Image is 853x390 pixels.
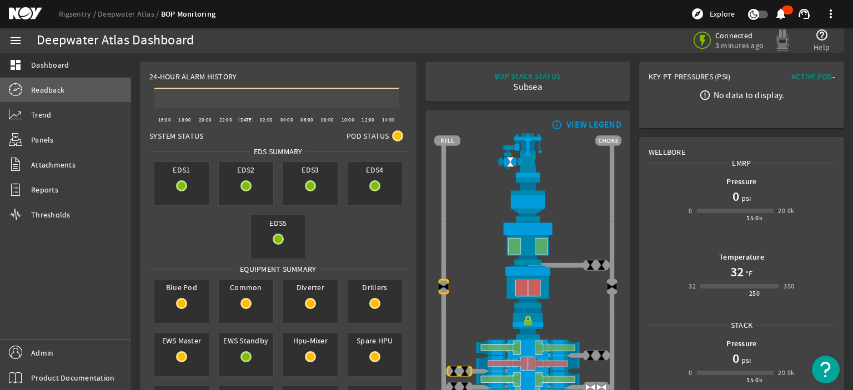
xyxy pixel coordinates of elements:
span: Trend [31,109,51,120]
text: 04:00 [280,117,293,123]
a: Deepwater Atlas [98,9,161,19]
span: 24-Hour Alarm History [149,71,237,82]
div: 0 [689,205,692,216]
div: 250 [749,288,760,299]
span: EDS SUMMARY [250,146,307,157]
div: Key PT Pressures (PSI) [649,71,742,87]
mat-icon: help_outline [815,28,829,42]
text: 20:00 [199,117,212,123]
b: Pressure [726,176,756,187]
span: EWS Standby [219,333,273,348]
img: ValveClose.png [596,260,607,271]
text: 08:00 [321,117,334,123]
img: ValveClose.png [448,366,459,377]
span: Dashboard [31,59,69,70]
img: RiserAdapter.png [434,133,621,178]
img: Valve2Close.png [606,281,618,292]
a: Rigsentry [59,9,98,19]
div: BOP STACK STATUS [495,70,560,82]
img: ShearRamOpen.png [434,340,621,356]
img: Valve2Open.png [505,156,516,168]
text: 12:00 [362,117,374,123]
span: Common [219,280,273,295]
span: °F [744,268,753,279]
button: Explore [686,5,739,23]
div: 20.0k [778,367,794,378]
div: Deepwater Atlas Dashboard [37,35,194,46]
text: 22:00 [219,117,232,123]
span: psi [739,193,751,204]
b: Temperature [719,252,764,262]
mat-icon: error_outline [699,89,711,101]
img: Graypod.svg [771,29,794,52]
b: Pressure [726,338,756,349]
span: Hpu-Mixer [283,333,338,348]
mat-icon: dashboard [9,58,22,72]
span: Pod Status [347,130,389,141]
span: Attachments [31,159,76,170]
img: LowerAnnularClose.png [434,265,621,308]
img: ShearRamClose.png [434,356,621,372]
div: VIEW LEGEND [566,119,621,130]
span: Product Documentation [31,372,114,383]
span: Explore [710,8,735,19]
span: Active Pod [791,72,832,82]
h1: 0 [732,188,739,205]
text: [DATE] [238,117,254,123]
img: FlexJoint.png [434,178,621,221]
span: Admin [31,347,53,358]
span: Diverter [283,280,338,295]
h1: 32 [730,263,744,281]
text: 14:00 [382,117,395,123]
div: 32 [689,281,696,292]
span: psi [739,354,751,366]
button: Open Resource Center [812,356,840,383]
span: EWS Master [154,333,209,348]
img: UpperAnnularOpen.png [434,221,621,265]
span: System Status [149,130,203,141]
text: 18:00 [178,117,191,123]
img: Valve2Close.png [438,281,449,292]
span: Equipment Summary [236,264,320,275]
a: BOP Monitoring [161,9,216,19]
img: ValveClose.png [585,260,596,271]
span: LMRP [728,158,755,169]
span: Drillers [348,280,402,295]
div: 15.0k [746,374,762,386]
mat-icon: menu [9,34,22,47]
img: ValveClose.png [459,366,470,377]
span: Readback [31,84,64,95]
img: ValveClose.png [585,350,596,361]
span: Thresholds [31,209,71,220]
span: EDS2 [219,162,273,178]
div: Subsea [495,82,560,93]
mat-icon: support_agent [797,7,811,21]
span: 3 minutes ago [715,40,764,50]
mat-icon: info_outline [549,120,563,129]
span: Panels [31,134,54,145]
mat-icon: notifications [774,7,787,21]
div: 15.0k [746,212,762,224]
mat-icon: explore [691,7,704,21]
span: Blue Pod [154,280,209,295]
span: Spare HPU [348,333,402,348]
div: 350 [784,281,794,292]
img: ValveClose.png [596,350,607,361]
text: 02:00 [260,117,273,123]
img: ShearRamOpen.png [434,371,621,387]
div: 20.0k [778,205,794,216]
span: Reports [31,184,58,195]
div: Wellbore [640,138,844,158]
img: RiserConnectorLock.png [434,308,621,340]
text: 16:00 [158,117,171,123]
h1: 0 [732,350,739,367]
span: - [832,72,835,82]
span: Connected [715,31,764,40]
span: EDS1 [154,162,209,178]
span: EDS5 [251,215,305,231]
span: EDS3 [283,162,338,178]
div: 0 [689,367,692,378]
div: No data to display. [714,89,785,100]
button: more_vert [817,1,844,27]
span: EDS4 [348,162,402,178]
